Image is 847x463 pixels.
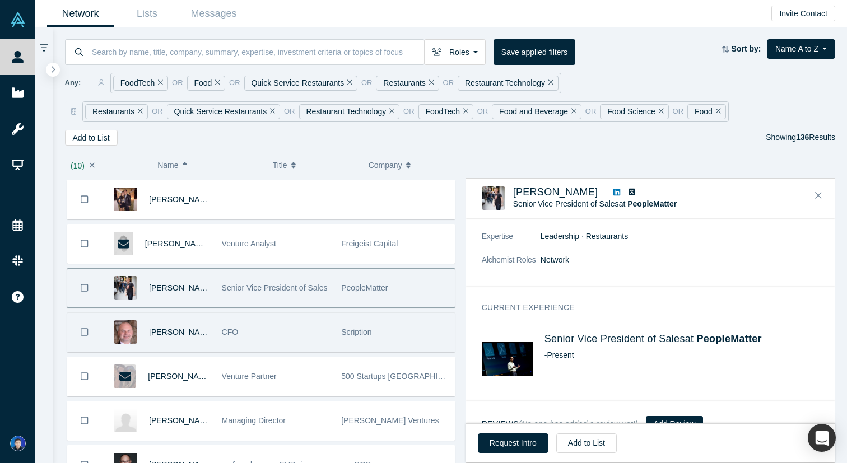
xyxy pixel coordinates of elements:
span: Managing Director [222,416,286,425]
a: Lists [114,1,180,27]
img: Ben Nachbaur's Profile Image [482,186,505,210]
button: Remove Filter [386,105,394,118]
span: Venture Analyst [222,239,276,248]
button: Roles [424,39,486,65]
a: [PERSON_NAME] [149,416,213,425]
span: Name [157,153,178,177]
div: Food Science [600,104,668,119]
strong: 136 [796,133,809,142]
button: Add to List [65,130,118,146]
div: Restaurants [376,76,439,91]
a: [PERSON_NAME] [148,372,212,381]
span: Title [273,153,287,177]
img: Alchemist Vault Logo [10,12,26,27]
span: or [229,77,240,88]
img: Ben Nachbaur's Profile Image [114,276,137,300]
button: Remove Filter [655,105,664,118]
div: Quick Service Restaurants [244,76,357,91]
img: PeopleMatter's Logo [482,333,533,384]
strong: Sort by: [732,44,761,53]
button: Remove Filter [134,105,143,118]
div: Restaurant Technology [299,104,400,119]
button: Title [273,153,357,177]
button: Remove Filter [460,105,468,118]
img: Bill Durrand's Profile Image [114,320,137,344]
button: Remove Filter [713,105,721,118]
div: Food [187,76,226,91]
div: Restaurant Technology [458,76,559,91]
span: Freigeist Capital [341,239,398,248]
img: Yerzhan Assanov's Account [10,436,26,451]
a: [PERSON_NAME] [149,283,213,292]
span: Results [796,133,835,142]
a: Messages [180,1,247,27]
button: Invite Contact [771,6,835,21]
div: - Present [544,349,819,361]
button: Bookmark [67,180,102,219]
span: or [443,77,454,88]
img: Barron Caster's Profile Image [114,188,137,211]
span: PeopleMatter [341,283,388,292]
a: PeopleMatter [697,333,762,344]
h4: Senior Vice President of Sales at [544,333,819,345]
small: (No one has added a review yet!) [519,419,638,428]
span: or [172,77,183,88]
div: FoodTech [113,76,168,91]
div: Food and Beverage [492,104,581,119]
button: Request Intro [478,433,548,453]
input: Search by name, title, company, summary, expertise, investment criteria or topics of focus [91,39,424,65]
button: Remove Filter [545,77,553,90]
span: Venture Partner [222,372,277,381]
div: Showing [766,130,835,146]
span: or [361,77,373,88]
button: Bookmark [67,269,102,307]
span: or [284,106,295,117]
img: Brett Morris's Profile Image [114,409,137,432]
button: Remove Filter [426,77,434,90]
dt: Timezone [482,207,541,231]
span: ( 10 ) [71,161,85,170]
span: Any: [65,77,81,88]
button: Remove Filter [267,105,275,118]
button: Bookmark [67,357,102,396]
button: Bookmark [67,401,102,440]
button: Close [810,187,827,205]
div: FoodTech [418,104,473,119]
button: Name A to Z [767,39,835,59]
button: Company [369,153,453,177]
dd: Network [541,254,819,266]
span: [PERSON_NAME] Ventures [341,416,439,425]
button: Save applied filters [494,39,575,65]
button: Bookmark [67,313,102,352]
span: or [403,106,415,117]
button: Bookmark [67,225,102,263]
button: Remove Filter [155,77,163,90]
div: Food [687,104,726,119]
a: [PERSON_NAME] [149,328,213,336]
span: Leadership · Restaurants [541,232,628,241]
span: [PERSON_NAME] Put [145,239,224,248]
button: Name [157,153,261,177]
span: 500 Startups [GEOGRAPHIC_DATA] [341,372,469,381]
button: Remove Filter [212,77,220,90]
span: Senior Vice President of Sales [222,283,328,292]
button: Remove Filter [344,77,352,90]
a: [PERSON_NAME] [513,186,598,198]
button: Add to List [556,433,617,453]
button: Remove Filter [568,105,576,118]
a: [PERSON_NAME] [149,195,213,204]
dt: Alchemist Roles [482,254,541,278]
span: CFO [222,328,239,336]
a: PeopleMatter [627,199,677,208]
h3: Current Experience [482,302,803,314]
div: Quick Service Restaurants [167,104,280,119]
span: or [152,106,163,117]
h3: Reviews [482,418,638,430]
